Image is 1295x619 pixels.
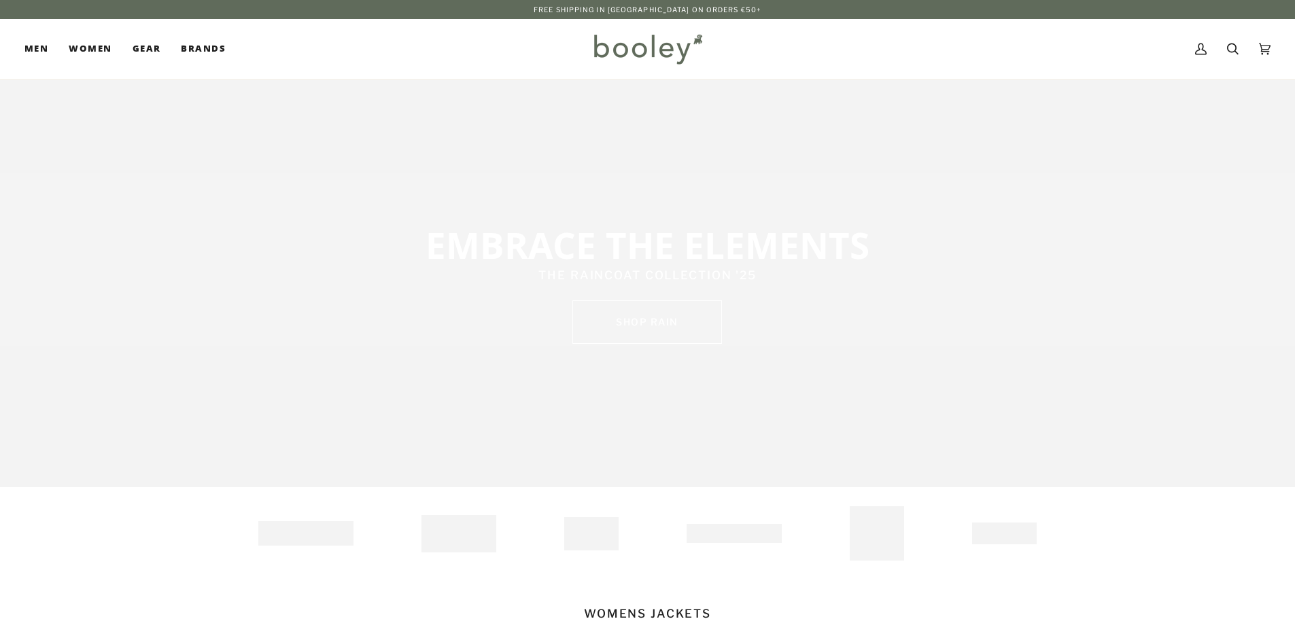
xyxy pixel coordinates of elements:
[133,42,161,56] span: Gear
[534,4,761,15] p: Free Shipping in [GEOGRAPHIC_DATA] on Orders €50+
[69,42,111,56] span: Women
[257,222,1038,267] p: EMBRACE THE ELEMENTS
[257,267,1038,285] p: THE RAINCOAT COLLECTION '25
[171,19,236,79] a: Brands
[181,42,226,56] span: Brands
[588,29,707,69] img: Booley
[58,19,122,79] a: Women
[24,19,58,79] a: Men
[122,19,171,79] a: Gear
[24,42,48,56] span: Men
[572,300,722,344] a: SHOP rain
